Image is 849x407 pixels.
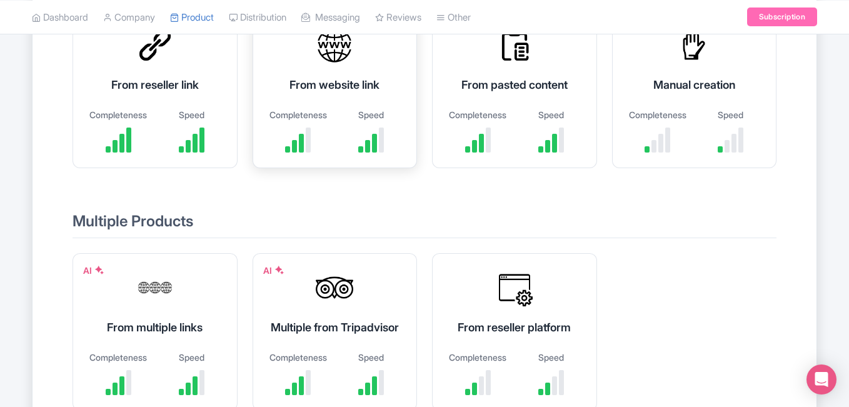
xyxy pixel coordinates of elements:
h2: Multiple Products [73,213,776,238]
div: Speed [521,108,581,121]
div: Speed [700,108,761,121]
div: Speed [341,351,401,364]
div: Completeness [268,108,329,121]
div: Completeness [448,108,508,121]
div: Keywords by Traffic [138,74,211,82]
div: Completeness [88,108,149,121]
div: Speed [341,108,401,121]
div: Domain: [DOMAIN_NAME] [33,33,138,43]
div: From website link [268,76,402,93]
img: tab_domain_overview_orange.svg [34,73,44,83]
div: AI [83,264,104,277]
div: Completeness [448,351,508,364]
div: Speed [161,108,222,121]
a: Manual creation Completeness Speed [612,11,777,183]
div: Completeness [268,351,329,364]
div: v 4.0.25 [35,20,61,30]
div: From pasted content [448,76,581,93]
img: AI Symbol [94,265,104,275]
div: Speed [521,351,581,364]
a: Subscription [747,8,817,26]
div: Speed [161,351,222,364]
div: From multiple links [88,319,222,336]
div: Completeness [628,108,688,121]
div: Domain Overview [48,74,112,82]
div: From reseller platform [448,319,581,336]
div: Open Intercom Messenger [806,364,836,394]
div: AI [263,264,284,277]
div: From reseller link [88,76,222,93]
img: tab_keywords_by_traffic_grey.svg [124,73,134,83]
img: logo_orange.svg [20,20,30,30]
img: AI Symbol [274,265,284,275]
div: Manual creation [628,76,761,93]
div: Completeness [88,351,149,364]
div: Multiple from Tripadvisor [268,319,402,336]
img: website_grey.svg [20,33,30,43]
